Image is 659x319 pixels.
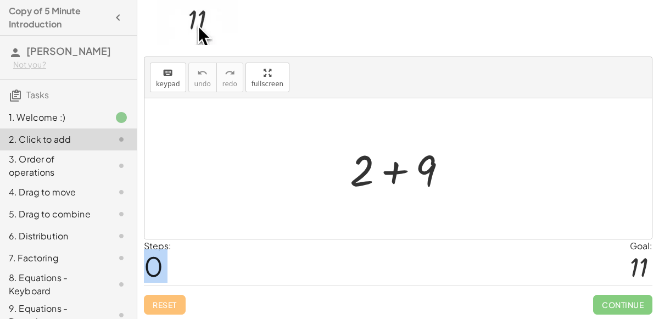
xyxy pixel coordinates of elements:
[144,249,163,283] span: 0
[630,239,652,253] div: Goal:
[216,63,243,92] button: redoredo
[9,230,97,243] div: 6. Distribution
[188,63,217,92] button: undoundo
[197,66,208,80] i: undo
[9,208,97,221] div: 5. Drag to combine
[252,80,283,88] span: fullscreen
[9,271,97,298] div: 8. Equations - Keyboard
[9,186,97,199] div: 4. Drag to move
[26,89,49,100] span: Tasks
[26,44,111,57] span: [PERSON_NAME]
[156,80,180,88] span: keypad
[115,230,128,243] i: Task not started.
[13,59,128,70] div: Not you?
[9,153,97,179] div: 3. Order of operations
[194,80,211,88] span: undo
[9,133,97,146] div: 2. Click to add
[144,240,171,251] label: Steps:
[115,278,128,291] i: Task not started.
[115,133,128,146] i: Task not started.
[245,63,289,92] button: fullscreen
[115,208,128,221] i: Task not started.
[163,66,173,80] i: keyboard
[9,111,97,124] div: 1. Welcome :)
[115,251,128,265] i: Task not started.
[115,111,128,124] i: Task finished.
[9,251,97,265] div: 7. Factoring
[115,186,128,199] i: Task not started.
[9,4,108,31] h4: Copy of 5 Minute Introduction
[150,63,186,92] button: keyboardkeypad
[222,80,237,88] span: redo
[225,66,235,80] i: redo
[115,159,128,172] i: Task not started.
